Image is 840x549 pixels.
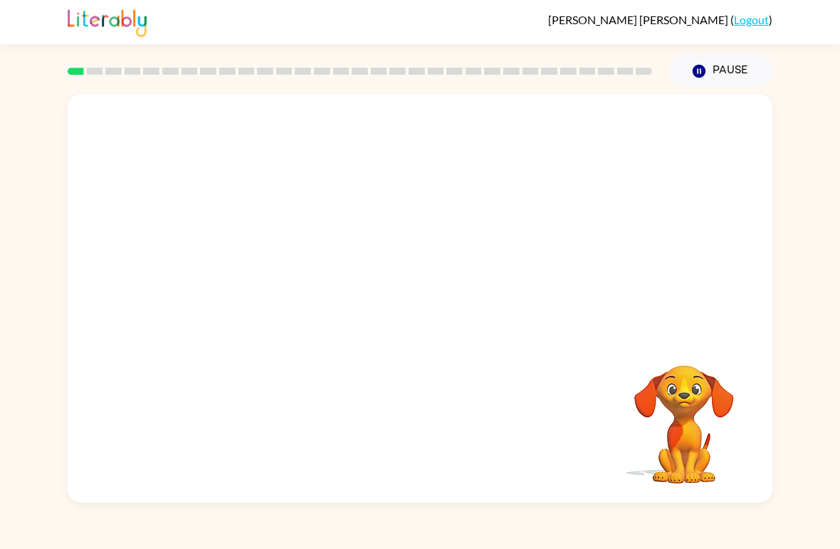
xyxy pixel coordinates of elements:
div: ( ) [548,13,772,26]
video: Your browser must support playing .mp4 files to use Literably. Please try using another browser. [613,343,755,486]
a: Logout [734,13,769,26]
img: Literably [68,6,147,37]
span: [PERSON_NAME] [PERSON_NAME] [548,13,730,26]
button: Pause [669,55,772,88]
